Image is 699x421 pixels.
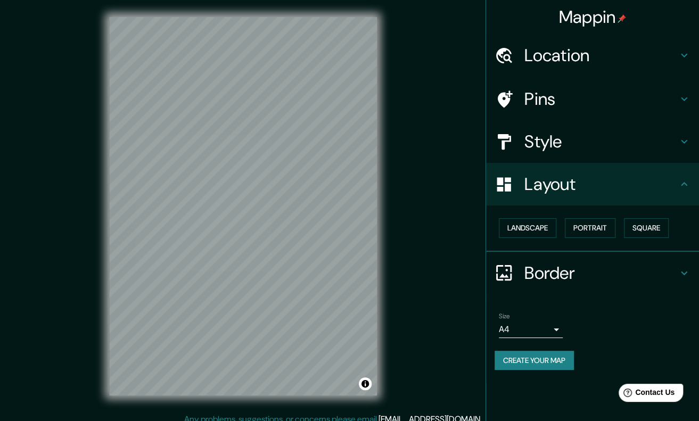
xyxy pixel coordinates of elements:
button: Portrait [565,218,615,238]
h4: Style [524,131,678,152]
div: Style [486,120,699,163]
canvas: Map [109,17,377,395]
button: Square [624,218,669,238]
button: Create your map [495,351,574,370]
h4: Pins [524,88,678,110]
div: Location [486,34,699,77]
iframe: Help widget launcher [604,379,687,409]
h4: Location [524,45,678,66]
div: Border [486,252,699,294]
div: Layout [486,163,699,205]
h4: Mappin [559,6,627,28]
button: Landscape [499,218,556,238]
img: pin-icon.png [618,14,626,23]
h4: Layout [524,174,678,195]
button: Toggle attribution [359,377,372,390]
div: A4 [499,321,563,338]
label: Size [499,311,510,320]
h4: Border [524,262,678,284]
div: Pins [486,78,699,120]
